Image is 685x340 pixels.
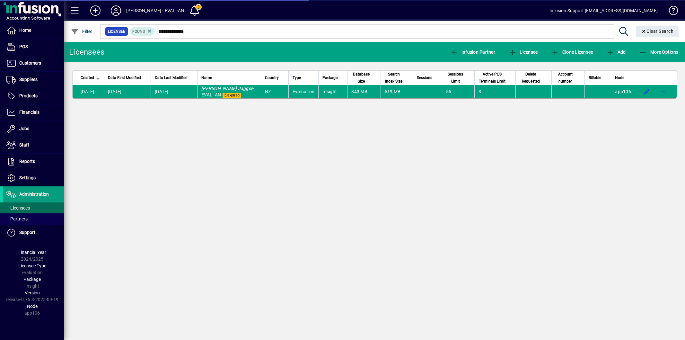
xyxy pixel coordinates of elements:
[201,74,212,81] span: Name
[19,159,35,164] span: Reports
[69,26,94,37] button: Filter
[151,85,197,98] td: [DATE]
[449,46,497,58] button: Infusion Partner
[589,74,601,81] span: Billable
[641,29,674,34] span: Clear Search
[104,85,151,98] td: [DATE]
[108,74,147,81] div: Data First Modified
[265,74,279,81] span: Country
[71,29,92,34] span: Filter
[442,85,474,98] td: 55
[19,175,36,180] span: Settings
[3,121,64,137] a: Jobs
[23,277,41,282] span: Package
[3,22,64,39] a: Home
[3,72,64,88] a: Suppliers
[615,74,631,81] div: Node
[3,88,64,104] a: Products
[19,110,40,115] span: Financials
[201,74,257,81] div: Name
[509,49,538,55] span: Licensee
[549,5,658,16] div: Infusion Support [EMAIL_ADDRESS][DOMAIN_NAME]
[446,71,465,85] span: Sessions Limit
[81,74,100,81] div: Created
[479,71,506,85] span: Active POS Terminals Limit
[381,85,413,98] td: 519 MB
[19,230,35,235] span: Support
[474,85,515,98] td: 3
[69,47,104,57] div: Licensees
[351,71,371,85] span: Database Size
[606,49,626,55] span: Add
[615,89,631,94] span: app106.prod.infusionbusinesssoftware.com
[556,71,581,85] div: Account number
[19,93,38,98] span: Products
[549,46,594,58] button: Clone Licensee
[3,202,64,213] a: Licensees
[658,86,669,97] button: More options
[81,74,94,81] span: Created
[25,290,40,295] span: Version
[130,27,155,36] mat-chip: Found Status: Found
[6,216,28,221] span: Partners
[3,225,64,241] a: Support
[589,74,607,81] div: Billable
[261,85,288,98] td: NZ
[318,85,347,98] td: Insight
[347,85,381,98] td: 343 MB
[132,29,145,34] span: Found
[85,5,106,16] button: Add
[238,86,253,91] em: Jagger
[417,74,438,81] div: Sessions
[446,71,470,85] div: Sessions Limit
[385,71,403,85] span: Search Index Size
[520,71,542,85] span: Delete Requested
[520,71,548,85] div: Delete Requested
[108,74,141,81] span: Data First Modified
[3,55,64,71] a: Customers
[642,86,652,97] button: Edit
[18,263,46,268] span: Licensee Type
[636,26,679,37] button: Clear
[106,5,126,16] button: Profile
[288,85,319,98] td: Evaluation
[3,39,64,55] a: POS
[73,85,104,98] td: [DATE]
[507,46,540,58] button: Licensee
[639,49,679,55] span: More Options
[19,142,29,148] span: Staff
[155,74,193,81] div: Data Last Modified
[615,74,624,81] span: Node
[18,250,46,255] span: Financial Year
[6,205,30,210] span: Licensees
[3,154,64,170] a: Reports
[223,93,241,98] span: Expired
[293,74,315,81] div: Type
[108,28,125,35] span: Licensee
[19,192,49,197] span: Administration
[3,104,64,121] a: Financials
[155,74,188,81] span: Data Last Modified
[201,86,237,91] em: [PERSON_NAME]
[201,86,254,97] span: - EVAL -AN
[450,49,495,55] span: Infusion Partner
[27,304,38,309] span: Node
[322,74,343,81] div: Package
[638,46,680,58] button: More Options
[556,71,575,85] span: Account number
[19,44,28,49] span: POS
[605,46,627,58] button: Add
[385,71,409,85] div: Search Index Size
[3,170,64,186] a: Settings
[19,60,41,66] span: Customers
[479,71,512,85] div: Active POS Terminals Limit
[351,71,377,85] div: Database Size
[3,213,64,224] a: Partners
[19,126,29,131] span: Jobs
[19,28,31,33] span: Home
[3,137,64,153] a: Staff
[126,5,184,16] div: [PERSON_NAME] - EVAL -AN
[293,74,301,81] span: Type
[19,77,38,82] span: Suppliers
[322,74,338,81] span: Package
